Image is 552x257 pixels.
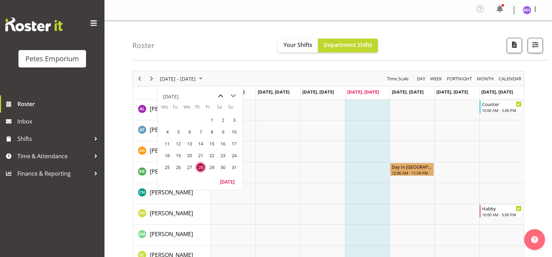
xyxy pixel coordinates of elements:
a: [PERSON_NAME] [150,209,193,217]
button: Timeline Month [476,74,495,83]
span: Friday, August 15, 2025 [207,138,217,149]
a: [PERSON_NAME] [150,230,193,238]
span: [PERSON_NAME] [PERSON_NAME] [150,168,238,175]
span: Wednesday, August 20, 2025 [184,150,195,161]
span: [PERSON_NAME] [150,230,193,238]
div: Habby [482,205,522,212]
span: Tuesday, August 12, 2025 [173,138,184,149]
span: Sunday, August 3, 2025 [229,115,239,125]
span: Time & Attendance [17,151,91,161]
button: Timeline Day [416,74,427,83]
span: Wednesday, August 6, 2025 [184,127,195,137]
span: [DATE], [DATE] [347,89,379,95]
span: Thursday, August 7, 2025 [195,127,206,137]
span: [PERSON_NAME] [150,188,193,196]
span: Your Shifts [283,41,312,49]
span: Tuesday, August 26, 2025 [173,162,184,172]
h4: Roster [132,41,155,49]
div: Beena Beena"s event - Day In Lieu Begin From Friday, August 29, 2025 at 12:00:00 AM GMT+12:00 End... [390,163,434,176]
span: [DATE], [DATE] [213,89,244,95]
td: David McAuley resource [133,225,211,246]
div: Petes Emporium [25,54,79,64]
span: Thursday, August 28, 2025 [195,162,206,172]
img: mackenzie-halford4471.jpg [523,6,531,14]
span: Inbox [17,116,101,127]
span: Wednesday, August 27, 2025 [184,162,195,172]
td: Abigail Lane resource [133,99,211,120]
div: Previous [134,71,146,86]
button: Time Scale [386,74,410,83]
button: Filter Shifts [528,38,543,53]
span: Week [429,74,443,83]
span: calendar [498,74,522,83]
span: [PERSON_NAME] [150,209,193,217]
div: Abigail Lane"s event - Counter Begin From Sunday, August 31, 2025 at 10:00:00 AM GMT+12:00 Ends A... [480,100,523,113]
th: Tu [172,104,184,114]
button: Today [216,177,239,186]
th: Su [228,104,239,114]
button: August 25 - 31, 2025 [159,74,205,83]
button: Previous [135,74,145,83]
span: [PERSON_NAME] [150,105,193,113]
button: Timeline Week [429,74,443,83]
span: Month [476,74,495,83]
div: title [163,90,179,104]
span: Saturday, August 9, 2025 [218,127,228,137]
span: [PERSON_NAME] [150,147,193,154]
span: Saturday, August 2, 2025 [218,115,228,125]
span: Department Shifts [324,41,372,49]
a: [PERSON_NAME] [150,188,193,196]
span: Monday, August 25, 2025 [162,162,172,172]
span: Day [416,74,426,83]
span: Saturday, August 16, 2025 [218,138,228,149]
span: Sunday, August 31, 2025 [229,162,239,172]
span: Wednesday, August 13, 2025 [184,138,195,149]
a: [PERSON_NAME] [PERSON_NAME] [150,167,238,176]
span: Shifts [17,134,91,144]
td: Christine Neville resource [133,183,211,204]
td: Alex-Micheal Taniwha resource [133,120,211,141]
span: Friday, August 8, 2025 [207,127,217,137]
span: Tuesday, August 5, 2025 [173,127,184,137]
span: [DATE] - [DATE] [159,74,196,83]
th: We [184,104,195,114]
span: [DATE], [DATE] [392,89,423,95]
button: Download a PDF of the roster according to the set date range. [507,38,522,53]
span: Monday, August 18, 2025 [162,150,172,161]
span: Friday, August 1, 2025 [207,115,217,125]
div: Danielle Donselaar"s event - Habby Begin From Sunday, August 31, 2025 at 10:00:00 AM GMT+12:00 En... [480,204,523,218]
span: Monday, August 11, 2025 [162,138,172,149]
div: Next [146,71,157,86]
td: Beena Beena resource [133,162,211,183]
th: Mo [161,104,172,114]
button: next month [227,90,239,102]
div: 12:00 AM - 11:59 PM [392,170,432,176]
span: [DATE], [DATE] [302,89,334,95]
img: help-xxl-2.png [531,236,538,243]
span: Sunday, August 17, 2025 [229,138,239,149]
th: Th [195,104,206,114]
span: Saturday, August 30, 2025 [218,162,228,172]
button: Fortnight [446,74,473,83]
span: Saturday, August 23, 2025 [218,150,228,161]
td: Amelia Denz resource [133,141,211,162]
span: Finance & Reporting [17,168,91,179]
a: [PERSON_NAME] [150,126,193,134]
span: [DATE], [DATE] [436,89,468,95]
span: Roster [17,99,101,109]
span: Friday, August 29, 2025 [207,162,217,172]
span: Sunday, August 24, 2025 [229,150,239,161]
span: Friday, August 22, 2025 [207,150,217,161]
span: Tuesday, August 19, 2025 [173,150,184,161]
span: Thursday, August 14, 2025 [195,138,206,149]
span: Sunday, August 10, 2025 [229,127,239,137]
button: Department Shifts [318,39,378,53]
button: Your Shifts [278,39,318,53]
img: Rosterit website logo [5,17,63,31]
button: Month [498,74,523,83]
span: Thursday, August 21, 2025 [195,150,206,161]
div: Counter [482,101,522,107]
button: Next [147,74,156,83]
span: [DATE], [DATE] [258,89,289,95]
